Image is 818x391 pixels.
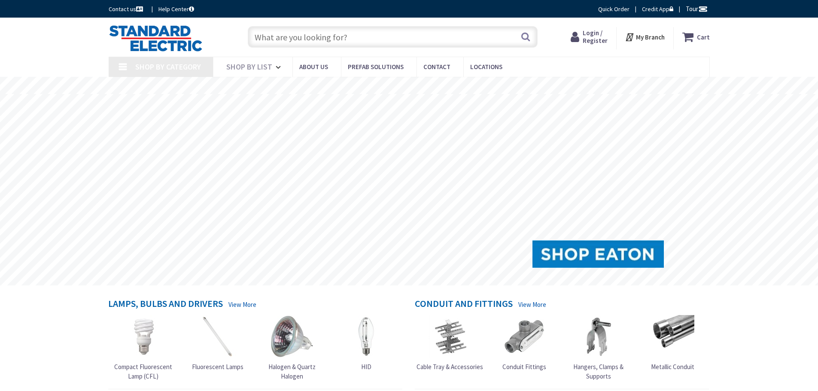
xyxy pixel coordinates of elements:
[583,29,608,45] span: Login / Register
[109,25,203,52] img: Standard Electric
[348,63,404,71] span: Prefab Solutions
[577,315,620,358] img: Hangers, Clamps & Supports
[502,315,546,371] a: Conduit Fittings Conduit Fittings
[228,300,256,309] a: View More
[192,363,243,371] span: Fluorescent Lamps
[503,315,546,358] img: Conduit Fittings
[345,315,388,358] img: HID
[196,315,239,358] img: Fluorescent Lamps
[361,363,371,371] span: HID
[625,29,665,45] div: My Branch
[257,315,327,381] a: Halogen & Quartz Halogen Halogen & Quartz Halogen
[682,29,710,45] a: Cart
[651,363,694,371] span: Metallic Conduit
[651,315,694,358] img: Metallic Conduit
[135,62,201,72] span: Shop By Category
[192,315,243,371] a: Fluorescent Lamps Fluorescent Lamps
[651,315,694,371] a: Metallic Conduit Metallic Conduit
[429,315,471,358] img: Cable Tray & Accessories
[271,315,313,358] img: Halogen & Quartz Halogen
[226,62,272,72] span: Shop By List
[122,315,165,358] img: Compact Fluorescent Lamp (CFL)
[274,82,546,91] rs-layer: Coronavirus: Our Commitment to Our Employees and Customers
[114,363,172,380] span: Compact Fluorescent Lamp (CFL)
[686,5,708,13] span: Tour
[697,29,710,45] strong: Cart
[502,363,546,371] span: Conduit Fittings
[109,5,145,13] a: Contact us
[108,315,179,381] a: Compact Fluorescent Lamp (CFL) Compact Fluorescent Lamp (CFL)
[598,5,629,13] a: Quick Order
[299,63,328,71] span: About Us
[636,33,665,41] strong: My Branch
[268,363,316,380] span: Halogen & Quartz Halogen
[571,29,608,45] a: Login / Register
[470,63,502,71] span: Locations
[518,300,546,309] a: View More
[417,363,483,371] span: Cable Tray & Accessories
[248,26,538,48] input: What are you looking for?
[415,298,513,311] h4: Conduit and Fittings
[417,315,483,371] a: Cable Tray & Accessories Cable Tray & Accessories
[158,5,194,13] a: Help Center
[345,315,388,371] a: HID HID
[423,63,450,71] span: Contact
[573,363,623,380] span: Hangers, Clamps & Supports
[563,315,634,381] a: Hangers, Clamps & Supports Hangers, Clamps & Supports
[108,298,223,311] h4: Lamps, Bulbs and Drivers
[642,5,673,13] a: Credit App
